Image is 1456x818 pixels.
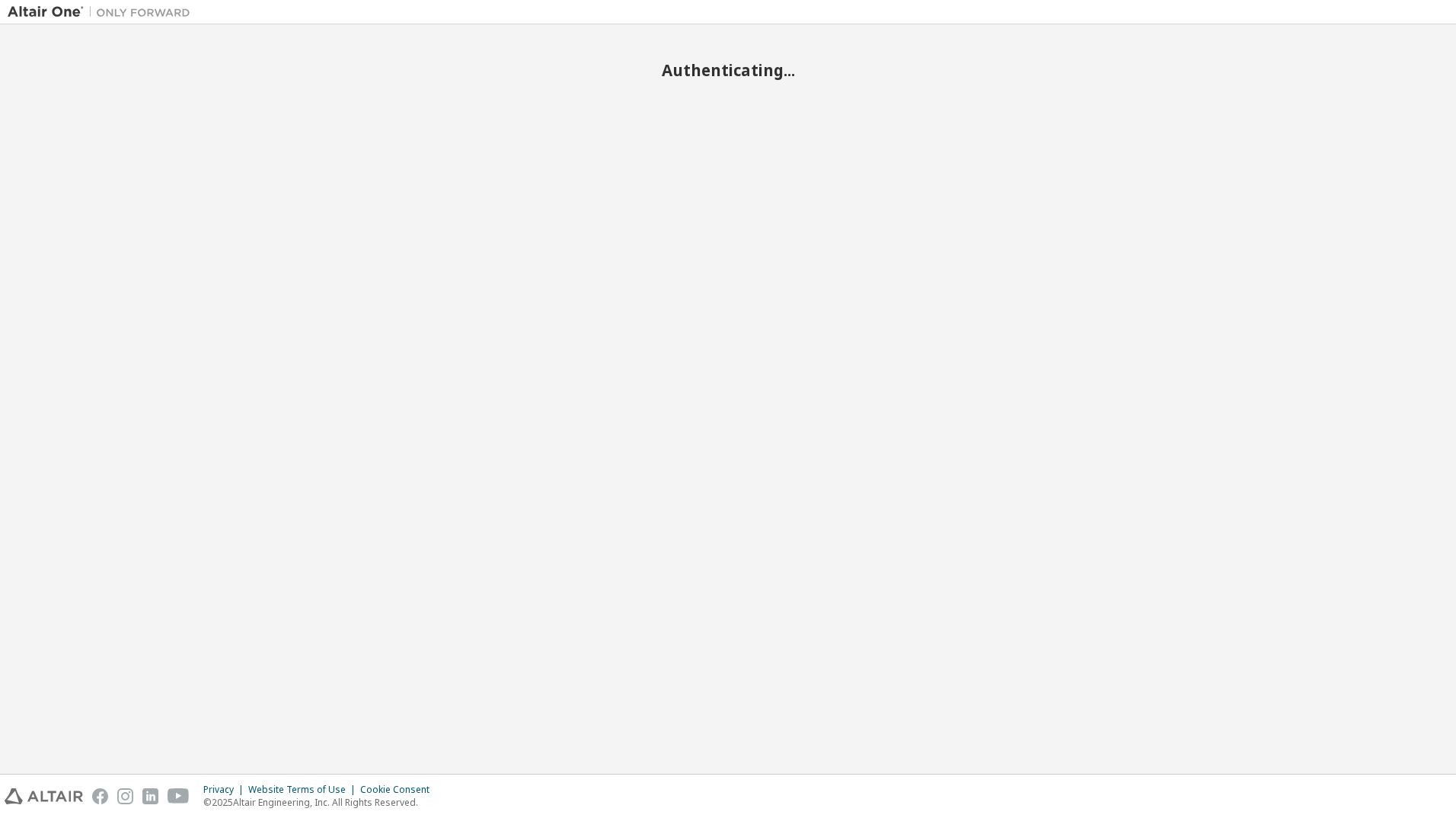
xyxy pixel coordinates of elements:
h2: Authenticating... [8,60,1448,80]
img: linkedin.svg [142,788,158,804]
div: Website Terms of Use [248,784,360,796]
img: Altair One [8,5,198,20]
img: altair_logo.svg [5,788,83,804]
div: Privacy [203,784,248,796]
div: Cookie Consent [360,784,439,796]
img: youtube.svg [168,788,190,804]
img: facebook.svg [92,788,108,804]
img: instagram.svg [117,788,133,804]
p: © 2025 Altair Engineering, Inc. All Rights Reserved. [203,796,439,809]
